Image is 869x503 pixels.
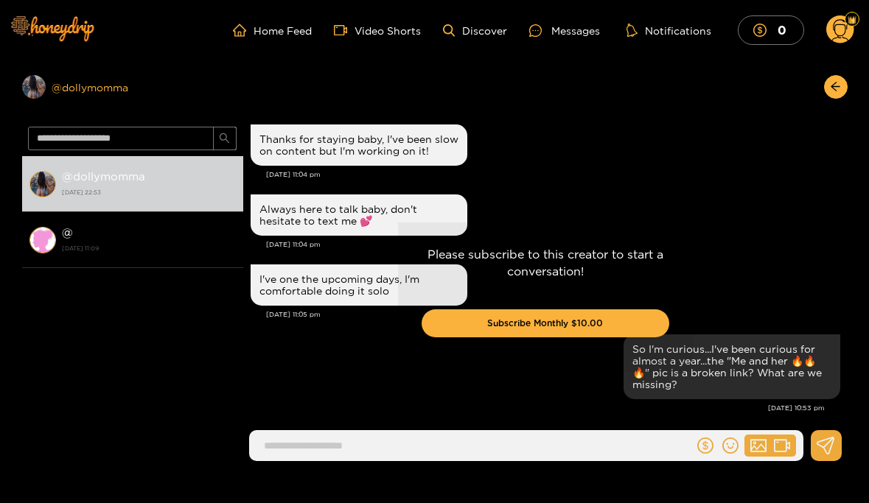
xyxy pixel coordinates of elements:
a: Discover [443,24,507,37]
div: Messages [529,22,600,39]
p: Please subscribe to this creator to start a conversation! [422,246,669,280]
button: arrow-left [824,75,848,99]
span: video-camera [334,24,355,37]
button: 0 [738,15,804,44]
div: @dollymomma [22,75,243,99]
strong: [DATE] 11:09 [62,242,236,255]
span: dollar [753,24,774,37]
span: arrow-left [830,81,841,94]
button: search [213,127,237,150]
strong: [DATE] 22:53 [62,186,236,199]
span: search [219,133,230,145]
span: home [233,24,254,37]
button: Subscribe Monthly $10.00 [422,309,669,337]
a: Home Feed [233,24,312,37]
img: Fan Level [848,15,856,24]
img: conversation [29,171,56,197]
mark: 0 [775,22,789,38]
a: Video Shorts [334,24,421,37]
strong: @ dollymomma [62,170,145,183]
strong: @ [62,226,73,239]
img: conversation [29,227,56,253]
button: Notifications [622,23,716,38]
